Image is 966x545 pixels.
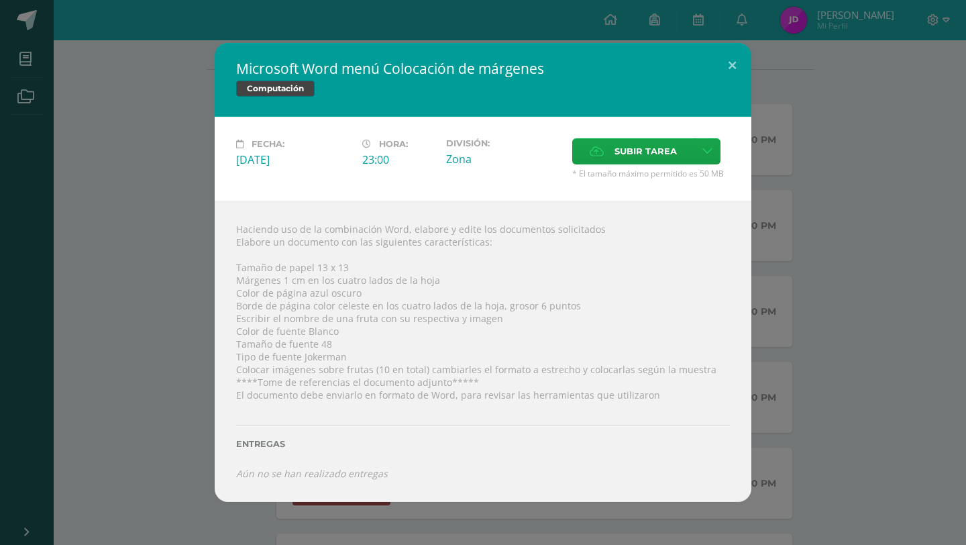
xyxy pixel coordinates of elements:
[379,139,408,149] span: Hora:
[252,139,284,149] span: Fecha:
[236,439,730,449] label: Entregas
[236,152,352,167] div: [DATE]
[614,139,677,164] span: Subir tarea
[572,168,730,179] span: * El tamaño máximo permitido es 50 MB
[713,43,751,89] button: Close (Esc)
[215,201,751,502] div: Haciendo uso de la combinación Word, elabore y edite los documentos solicitados Elabore un docume...
[236,467,388,480] i: Aún no se han realizado entregas
[446,152,561,166] div: Zona
[236,81,315,97] span: Computación
[446,138,561,148] label: División:
[236,59,730,78] h2: Microsoft Word menú Colocación de márgenes
[362,152,435,167] div: 23:00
